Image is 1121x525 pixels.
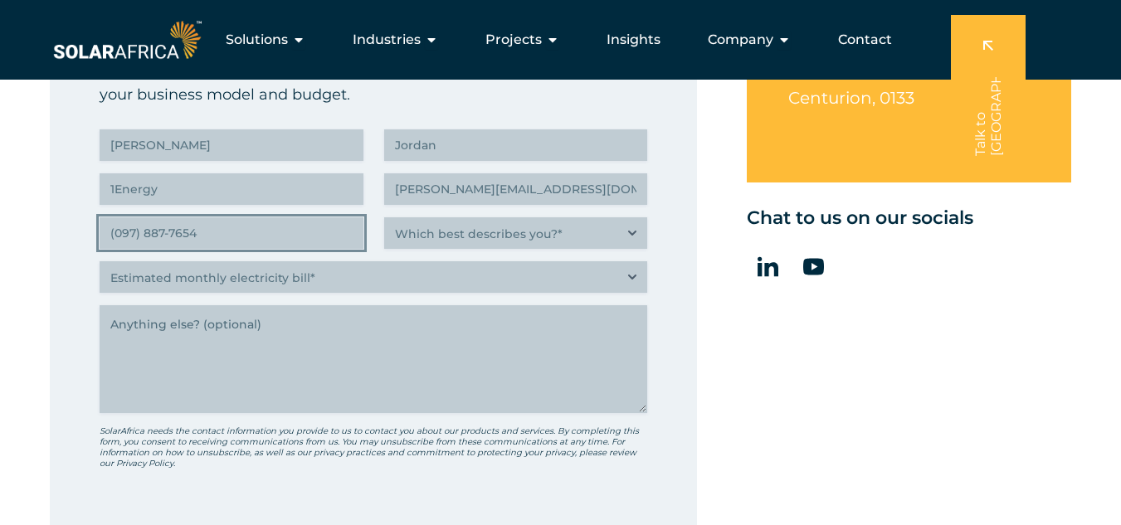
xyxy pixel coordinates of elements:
[788,88,914,108] span: Centurion, 0133
[838,30,892,50] a: Contact
[100,173,363,205] input: Business Name*
[485,30,542,50] span: Projects
[205,23,905,56] div: Menu Toggle
[100,129,363,161] input: First Name*
[100,57,647,107] p: Our energy experts will work with you to find the perfect solution for your business model and bu...
[607,30,660,50] a: Insights
[226,30,288,50] span: Solutions
[205,23,905,56] nav: Menu
[100,425,647,469] p: SolarAfrica needs the contact information you provide to us to contact you about our products and...
[353,30,421,50] span: Industries
[100,217,363,249] input: Phone Number*
[384,129,648,161] input: Surname*
[708,30,773,50] span: Company
[747,207,1071,229] h5: Chat to us on our socials
[384,173,648,205] input: Business Email*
